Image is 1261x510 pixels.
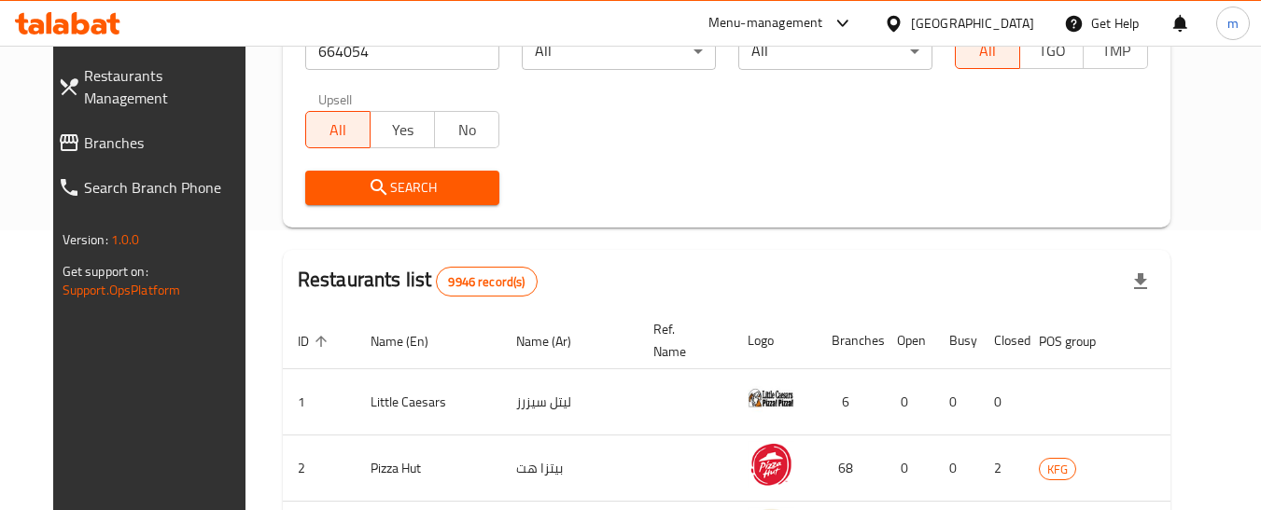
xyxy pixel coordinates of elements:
[882,369,934,435] td: 0
[298,330,333,352] span: ID
[314,117,363,144] span: All
[934,312,979,369] th: Busy
[43,53,264,120] a: Restaurants Management
[370,111,435,148] button: Yes
[733,312,817,369] th: Logo
[934,435,979,502] td: 0
[911,13,1034,34] div: [GEOGRAPHIC_DATA]
[1118,259,1163,304] div: Export file
[963,37,1013,64] span: All
[84,176,249,199] span: Search Branch Phone
[738,33,932,70] div: All
[817,369,882,435] td: 6
[305,33,499,70] input: Search for restaurant name or ID..
[1091,37,1141,64] span: TMP
[63,278,181,302] a: Support.OpsPlatform
[43,120,264,165] a: Branches
[979,435,1024,502] td: 2
[378,117,427,144] span: Yes
[111,227,140,252] span: 1.0.0
[501,435,638,502] td: بيتزا هت
[979,369,1024,435] td: 0
[305,111,371,148] button: All
[318,92,353,105] label: Upsell
[1083,32,1148,69] button: TMP
[63,227,108,252] span: Version:
[501,369,638,435] td: ليتل سيزرز
[305,171,499,205] button: Search
[708,12,823,34] div: Menu-management
[356,369,501,435] td: Little Caesars
[283,369,356,435] td: 1
[653,318,710,363] span: Ref. Name
[516,330,595,352] span: Name (Ar)
[442,117,492,144] span: No
[1039,330,1120,352] span: POS group
[63,259,148,283] span: Get support on:
[1028,37,1077,64] span: TGO
[748,375,794,421] img: Little Caesars
[283,435,356,502] td: 2
[1040,459,1075,480] span: KFG
[84,64,249,109] span: Restaurants Management
[371,330,453,352] span: Name (En)
[817,312,882,369] th: Branches
[356,435,501,502] td: Pizza Hut
[955,32,1020,69] button: All
[817,435,882,502] td: 68
[979,312,1024,369] th: Closed
[436,267,537,296] div: Total records count
[522,33,716,70] div: All
[320,176,484,200] span: Search
[882,435,934,502] td: 0
[298,266,538,296] h2: Restaurants list
[1227,13,1239,34] span: m
[434,111,499,148] button: No
[437,273,536,291] span: 9946 record(s)
[84,131,249,154] span: Branches
[43,165,264,210] a: Search Branch Phone
[882,312,934,369] th: Open
[1019,32,1085,69] button: TGO
[934,369,979,435] td: 0
[748,441,794,488] img: Pizza Hut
